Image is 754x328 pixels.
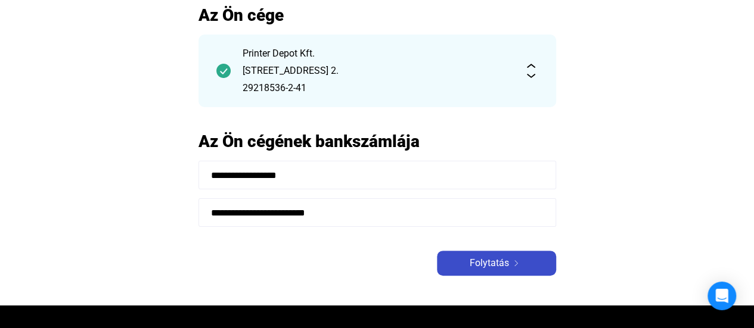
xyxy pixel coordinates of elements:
img: expand [524,64,538,78]
div: [STREET_ADDRESS] 2. [243,64,512,78]
button: Folytatásarrow-right-white [437,251,556,276]
span: Folytatás [470,256,509,270]
div: 29218536-2-41 [243,81,512,95]
img: arrow-right-white [509,260,523,266]
div: Open Intercom Messenger [708,282,736,310]
img: checkmark-darker-green-circle [216,64,231,78]
h2: Az Ön cégének bankszámlája [198,131,556,152]
div: Printer Depot Kft. [243,46,512,61]
h2: Az Ön cége [198,5,556,26]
